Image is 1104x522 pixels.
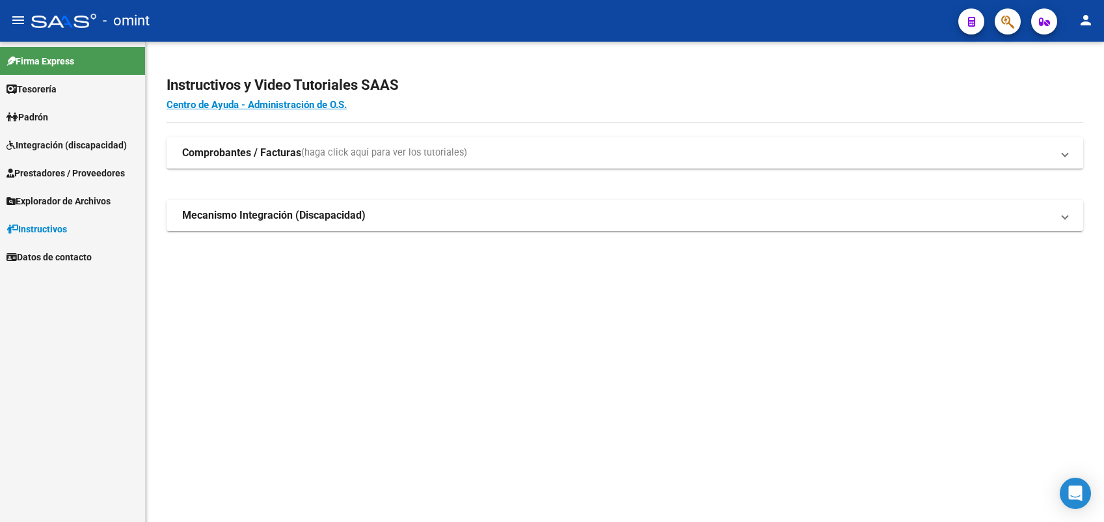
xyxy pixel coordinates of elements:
[103,7,150,35] span: - omint
[182,208,366,223] strong: Mecanismo Integración (Discapacidad)
[7,110,48,124] span: Padrón
[167,73,1083,98] h2: Instructivos y Video Tutoriales SAAS
[7,194,111,208] span: Explorador de Archivos
[7,250,92,264] span: Datos de contacto
[167,137,1083,169] mat-expansion-panel-header: Comprobantes / Facturas(haga click aquí para ver los tutoriales)
[7,138,127,152] span: Integración (discapacidad)
[182,146,301,160] strong: Comprobantes / Facturas
[7,54,74,68] span: Firma Express
[1060,478,1091,509] div: Open Intercom Messenger
[167,99,347,111] a: Centro de Ayuda - Administración de O.S.
[10,12,26,28] mat-icon: menu
[1078,12,1094,28] mat-icon: person
[167,200,1083,231] mat-expansion-panel-header: Mecanismo Integración (Discapacidad)
[7,82,57,96] span: Tesorería
[7,166,125,180] span: Prestadores / Proveedores
[301,146,467,160] span: (haga click aquí para ver los tutoriales)
[7,222,67,236] span: Instructivos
